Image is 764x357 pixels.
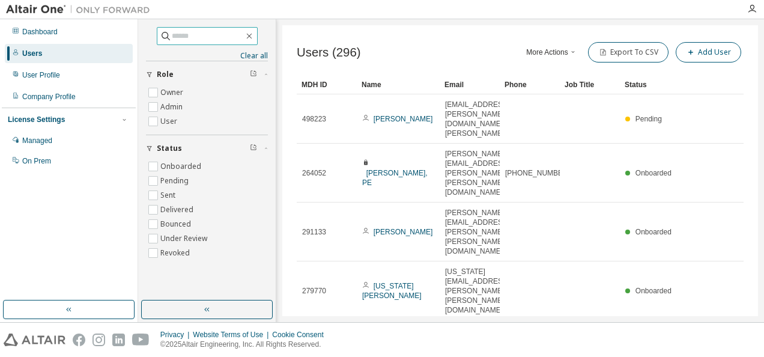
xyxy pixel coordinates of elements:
div: Name [362,75,435,94]
span: Users (296) [297,46,361,59]
div: Job Title [565,75,615,94]
div: Website Terms of Use [193,330,272,340]
span: 291133 [302,227,326,237]
span: Clear filter [250,70,257,79]
img: linkedin.svg [112,334,125,346]
img: altair_logo.svg [4,334,65,346]
label: User [160,114,180,129]
button: More Actions [523,42,581,63]
a: [US_STATE][PERSON_NAME] [362,282,422,300]
div: Privacy [160,330,193,340]
span: Clear filter [250,144,257,153]
span: Role [157,70,174,79]
div: Cookie Consent [272,330,330,340]
a: [PERSON_NAME], PE [362,169,428,187]
div: MDH ID [302,75,352,94]
div: Managed [22,136,52,145]
div: Email [444,75,495,94]
label: Owner [160,85,186,100]
span: Onboarded [635,287,672,295]
button: Role [146,61,268,88]
button: Export To CSV [588,42,668,63]
div: Company Profile [22,92,76,102]
label: Under Review [160,231,210,246]
button: Add User [676,42,741,63]
div: On Prem [22,156,51,166]
a: Clear all [146,51,268,61]
span: Status [157,144,182,153]
span: 264052 [302,168,326,178]
img: youtube.svg [132,334,150,346]
button: Status [146,135,268,162]
label: Bounced [160,217,193,231]
label: Revoked [160,246,192,260]
span: [US_STATE][EMAIL_ADDRESS][PERSON_NAME][PERSON_NAME][DOMAIN_NAME] [445,267,509,315]
span: Pending [635,115,662,123]
div: User Profile [22,70,60,80]
img: Altair One [6,4,156,16]
span: Onboarded [635,228,672,236]
span: [PERSON_NAME][EMAIL_ADDRESS][PERSON_NAME][PERSON_NAME][DOMAIN_NAME] [445,208,509,256]
span: [PHONE_NUMBER] [505,168,570,178]
a: [PERSON_NAME] [374,228,433,236]
span: Onboarded [635,169,672,177]
label: Admin [160,100,185,114]
p: © 2025 Altair Engineering, Inc. All Rights Reserved. [160,340,331,350]
label: Pending [160,174,191,188]
img: facebook.svg [73,334,85,346]
a: [PERSON_NAME] [374,115,433,123]
img: instagram.svg [92,334,105,346]
label: Sent [160,188,178,203]
label: Onboarded [160,159,204,174]
div: License Settings [8,115,65,124]
span: 498223 [302,114,326,124]
div: Users [22,49,42,58]
div: Status [625,75,675,94]
label: Delivered [160,203,196,217]
div: Dashboard [22,27,58,37]
span: [EMAIL_ADDRESS][PERSON_NAME][DOMAIN_NAME][PERSON_NAME] [445,100,509,138]
span: [PERSON_NAME][EMAIL_ADDRESS][PERSON_NAME][PERSON_NAME][DOMAIN_NAME] [445,149,509,197]
div: Phone [505,75,555,94]
span: 279770 [302,286,326,296]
